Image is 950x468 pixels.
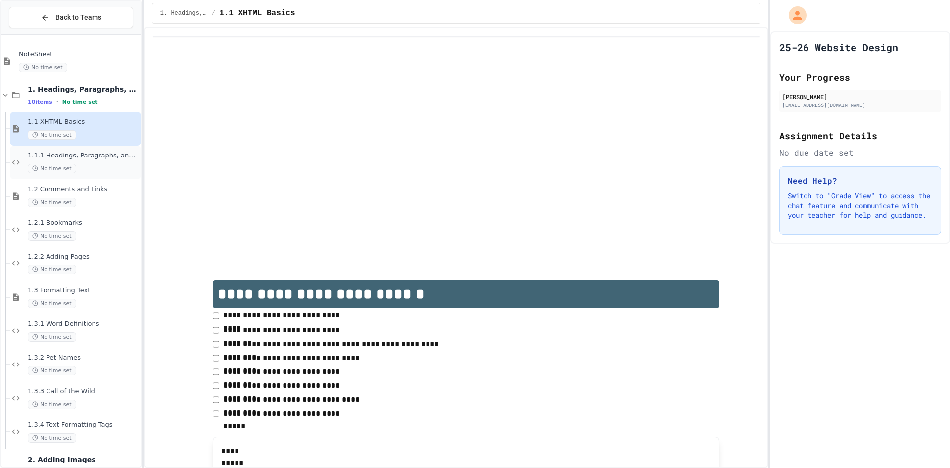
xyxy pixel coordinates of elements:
div: [EMAIL_ADDRESS][DOMAIN_NAME] [782,102,938,109]
span: No time set [28,164,76,173]
span: 1.3.3 Call of the Wild [28,387,139,396]
span: No time set [28,265,76,274]
h2: Assignment Details [779,129,941,143]
span: 1.1.1 Headings, Paragraphs, and Lists [28,152,139,160]
span: No time set [28,130,76,140]
h1: 25-26 Website Design [779,40,898,54]
div: [PERSON_NAME] [782,92,938,101]
div: No due date set [779,147,941,158]
span: 1.3.4 Text Formatting Tags [28,421,139,429]
span: 1. Headings, Paragraphs, Lists [160,9,208,17]
span: No time set [19,63,67,72]
h2: Your Progress [779,70,941,84]
span: No time set [28,400,76,409]
span: 1.1 XHTML Basics [28,118,139,126]
span: No time set [28,299,76,308]
div: My Account [778,4,809,27]
span: 1.3 Formatting Text [28,286,139,295]
span: No time set [28,332,76,342]
span: No time set [28,198,76,207]
span: 1.2.2 Adding Pages [28,253,139,261]
span: Back to Teams [55,12,101,23]
span: 1.2 Comments and Links [28,185,139,194]
span: No time set [28,366,76,375]
span: No time set [28,231,76,241]
span: NoteSheet [19,51,139,59]
span: / [212,9,215,17]
span: 1. Headings, Paragraphs, Lists [28,85,139,94]
span: • [56,98,58,105]
span: 1.1 XHTML Basics [219,7,295,19]
span: No time set [62,99,98,105]
button: Back to Teams [9,7,133,28]
span: 10 items [28,99,52,105]
h3: Need Help? [788,175,933,187]
span: 1.2.1 Bookmarks [28,219,139,227]
p: Switch to "Grade View" to access the chat feature and communicate with your teacher for help and ... [788,191,933,220]
span: 1.3.2 Pet Names [28,354,139,362]
span: 1.3.1 Word Definitions [28,320,139,328]
span: No time set [28,433,76,443]
span: 2. Adding Images [28,455,139,464]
